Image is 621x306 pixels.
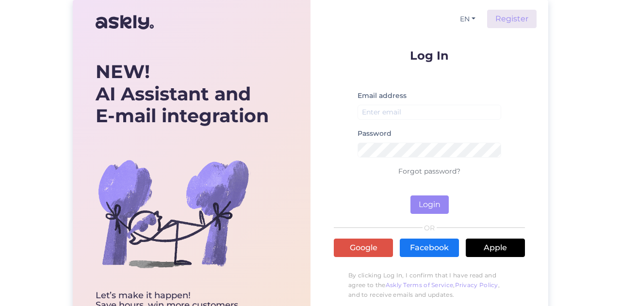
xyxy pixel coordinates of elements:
img: bg-askly [96,136,251,291]
input: Enter email [358,105,501,120]
a: Privacy Policy [455,281,498,289]
a: Register [487,10,537,28]
label: Email address [358,91,407,101]
b: NEW! [96,60,150,83]
span: OR [423,225,437,231]
p: Log In [334,49,525,62]
button: EN [456,12,479,26]
a: Facebook [400,239,459,257]
a: Apple [466,239,525,257]
img: Askly [96,11,154,34]
p: By clicking Log In, I confirm that I have read and agree to the , , and to receive emails and upd... [334,266,525,305]
a: Forgot password? [398,167,460,176]
button: Login [410,195,449,214]
label: Password [358,129,392,139]
a: Google [334,239,393,257]
div: AI Assistant and E-mail integration [96,61,269,127]
a: Askly Terms of Service [386,281,454,289]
